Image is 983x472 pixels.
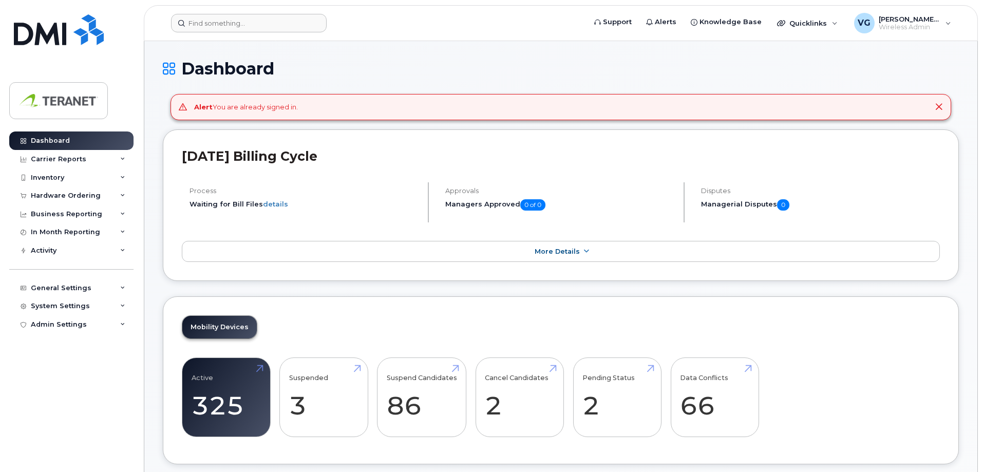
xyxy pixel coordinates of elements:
span: 0 of 0 [520,199,545,211]
a: Mobility Devices [182,316,257,338]
a: Pending Status 2 [582,364,652,431]
h2: [DATE] Billing Cycle [182,148,940,164]
h4: Approvals [445,187,675,195]
span: 0 [777,199,789,211]
h4: Process [190,187,419,195]
li: Waiting for Bill Files [190,199,419,209]
a: Cancel Candidates 2 [485,364,554,431]
h4: Disputes [701,187,940,195]
a: Active 325 [192,364,261,431]
h5: Managers Approved [445,199,675,211]
a: Suspend Candidates 86 [387,364,457,431]
a: Data Conflicts 66 [680,364,749,431]
a: details [263,200,288,208]
span: More Details [535,248,580,255]
div: You are already signed in. [194,102,298,112]
a: Suspended 3 [289,364,358,431]
strong: Alert [194,103,213,111]
h1: Dashboard [163,60,959,78]
h5: Managerial Disputes [701,199,940,211]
